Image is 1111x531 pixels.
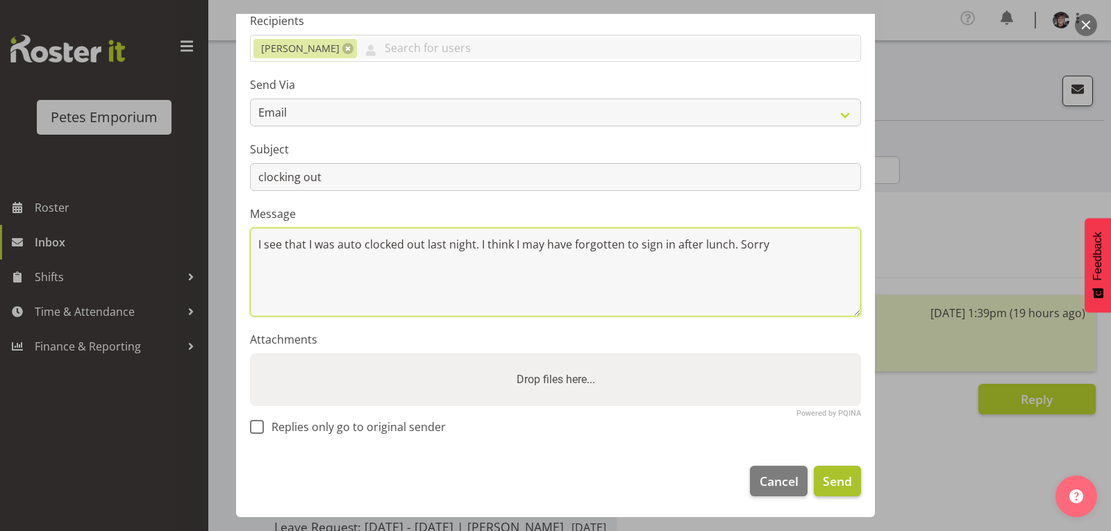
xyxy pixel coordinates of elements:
label: Recipients [250,12,861,29]
label: Drop files here... [511,366,601,394]
img: help-xxl-2.png [1069,489,1083,503]
input: Subject [250,163,861,191]
a: Powered by PQINA [796,410,861,416]
label: Message [250,205,861,222]
button: Send [814,466,861,496]
label: Send Via [250,76,861,93]
span: Replies only go to original sender [264,420,446,434]
input: Search for users [357,37,860,59]
label: Attachments [250,331,861,348]
span: Feedback [1092,232,1104,280]
button: Cancel [750,466,807,496]
span: Send [823,472,852,490]
button: Feedback - Show survey [1085,218,1111,312]
span: [PERSON_NAME] [261,41,340,56]
label: Subject [250,141,861,158]
span: Cancel [760,472,799,490]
